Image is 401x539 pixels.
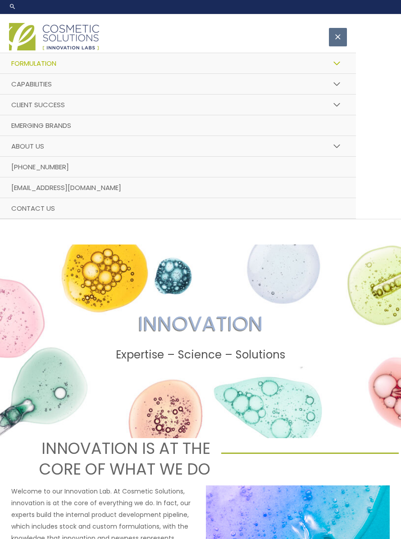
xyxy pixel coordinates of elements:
span: About Us [11,141,44,151]
a: Search icon link [9,3,16,10]
img: Cosmetic Solutions Logo [9,23,99,50]
span: Contact Us [11,204,55,213]
button: Toggle menu [327,53,347,74]
h2: Expertise – Science – Solutions [9,348,392,362]
span: [EMAIL_ADDRESS][DOMAIN_NAME] [11,183,121,192]
button: Toggle menu [327,73,347,95]
span: Client Success [11,100,65,109]
span: Capabilities [11,79,52,89]
span: Formulation [11,59,56,68]
h2: INNOVATION [9,310,392,337]
button: Toggle menu [327,94,347,116]
span: Emerging Brands [11,121,71,130]
h2: INNOVATION IS AT THE CORE OF WHAT WE DO [33,438,210,479]
span: [PHONE_NUMBER] [11,162,69,172]
button: Toggle menu [327,136,347,157]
